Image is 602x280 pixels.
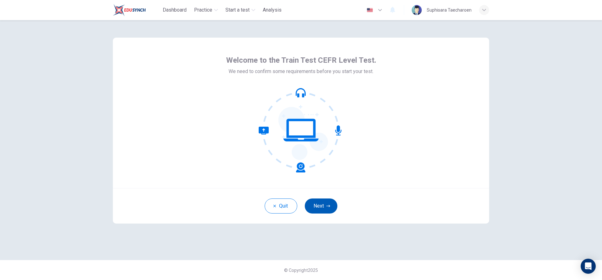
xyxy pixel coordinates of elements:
[225,6,250,14] span: Start a test
[265,198,297,214] button: Quit
[229,68,373,75] span: We need to confirm some requirements before you start your test.
[412,5,422,15] img: Profile picture
[427,6,472,14] div: Suphisara Taecharoen
[113,4,160,16] a: Train Test logo
[263,6,282,14] span: Analysis
[305,198,337,214] button: Next
[223,4,258,16] button: Start a test
[366,8,374,13] img: en
[581,259,596,274] div: Open Intercom Messenger
[160,4,189,16] button: Dashboard
[113,4,146,16] img: Train Test logo
[284,268,318,273] span: © Copyright 2025
[163,6,187,14] span: Dashboard
[226,55,376,65] span: Welcome to the Train Test CEFR Level Test.
[194,6,212,14] span: Practice
[260,4,284,16] button: Analysis
[192,4,220,16] button: Practice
